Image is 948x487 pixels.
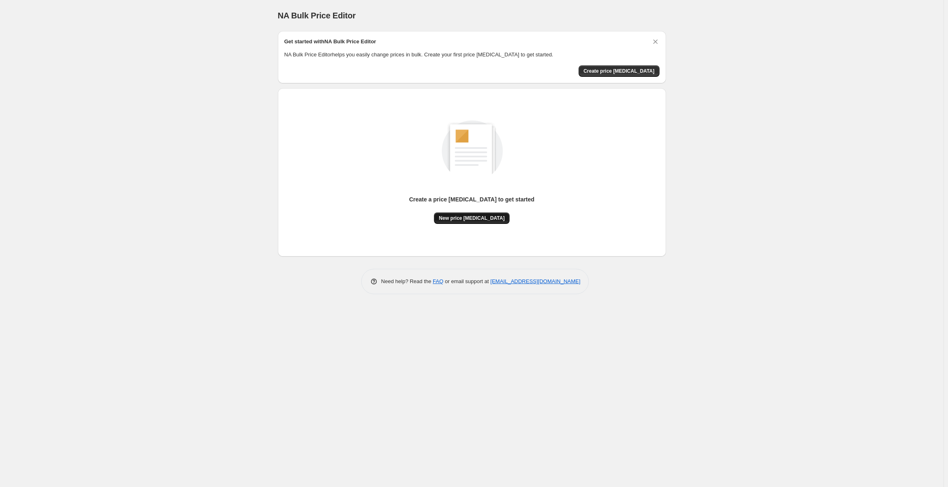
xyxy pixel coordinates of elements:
[284,38,376,46] h2: Get started with NA Bulk Price Editor
[439,215,505,221] span: New price [MEDICAL_DATA]
[651,38,660,46] button: Dismiss card
[433,278,443,284] a: FAQ
[278,11,356,20] span: NA Bulk Price Editor
[579,65,660,77] button: Create price change job
[284,51,660,59] p: NA Bulk Price Editor helps you easily change prices in bulk. Create your first price [MEDICAL_DAT...
[584,68,655,74] span: Create price [MEDICAL_DATA]
[490,278,580,284] a: [EMAIL_ADDRESS][DOMAIN_NAME]
[409,195,534,203] p: Create a price [MEDICAL_DATA] to get started
[443,278,490,284] span: or email support at
[434,212,510,224] button: New price [MEDICAL_DATA]
[381,278,433,284] span: Need help? Read the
